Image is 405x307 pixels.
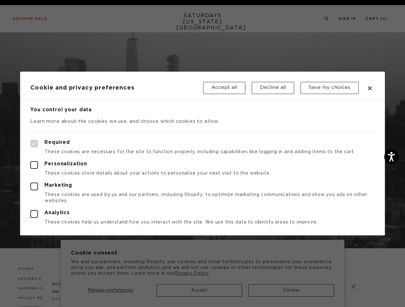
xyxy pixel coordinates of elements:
[30,107,374,113] h3: You control your data
[252,82,294,94] button: Decline all
[30,140,374,147] label: Required
[30,118,374,125] p: Learn more about the cookies we use, and choose which cookies to allow.
[30,84,203,91] h2: Cookie and privacy preferences
[30,170,374,176] p: These cookies store details about your actions to personalize your next visit to the website.
[301,82,359,94] button: Save my choices
[30,161,374,169] label: Personalization
[30,219,374,225] p: These cookies help us understand how you interact with the site. We use this data to identify are...
[366,84,374,92] button: Close dialog
[30,183,374,190] label: Marketing
[30,149,374,155] p: These cookies are necessary for the site to function properly, including capabilities like loggin...
[30,210,374,218] label: Analytics
[203,82,245,94] button: Accept all
[30,192,374,203] p: These cookies are used by us and our partners, including Shopify, to optimize marketing communica...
